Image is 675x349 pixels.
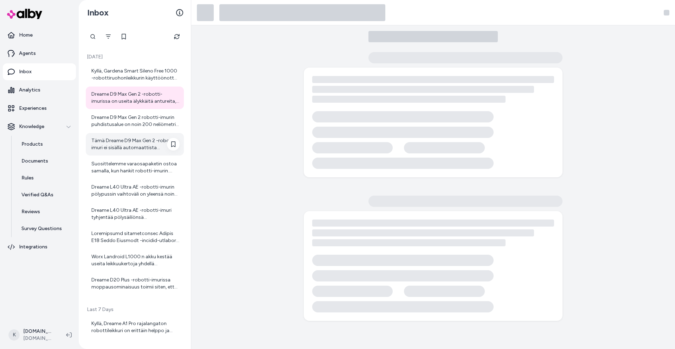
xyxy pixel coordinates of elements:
a: Dreame D9 Max Gen 2 -robotti-imurissa on useita älykkäitä antureita, jotka auttavat sitä navigoim... [86,87,184,109]
a: Dreame L40 Ultra AE -robotti-imurin pölypussin vaihtoväli on yleensä noin 2–4 kuukautta, riippuen... [86,179,184,202]
a: Agents [3,45,76,62]
p: Survey Questions [21,225,62,232]
a: Rules [14,170,76,186]
h2: Inbox [87,7,109,18]
button: Filter [101,30,115,44]
p: Verified Q&As [21,191,53,198]
a: Integrations [3,239,76,255]
a: Dreame D20 Plus -robotti-imurissa moppausominaisuus toimii siten, että laitteessa on erillinen ve... [86,272,184,295]
a: Dreame D9 Max Gen 2 robotti-imurin puhdistusalue on noin 200 neliömetriä. Tämä tarkoittaa, että s... [86,110,184,132]
button: Refresh [170,30,184,44]
a: Survey Questions [14,220,76,237]
a: Documents [14,153,76,170]
a: Worx Landroid L1000:n akku kestää useita leikkuukertoja yhdellä latauksella, mutta tarkka kesto r... [86,249,184,272]
p: Inbox [19,68,32,75]
div: Dreame L40 Ultra AE -robotti-imurin pölypussin vaihtoväli on yleensä noin 2–4 kuukautta, riippuen... [91,184,180,198]
p: Home [19,32,33,39]
p: Agents [19,50,36,57]
p: Integrations [19,243,47,250]
div: Tämä Dreame D9 Max Gen 2 -robotti-imuri ei sisällä automaattista tyhjennystoimintoa, eli se ei ty... [91,137,180,151]
p: Reviews [21,208,40,215]
button: K[DOMAIN_NAME] Shopify[DOMAIN_NAME] [4,324,60,346]
p: Documents [21,158,48,165]
div: Dreame L40 Ultra AE -robotti-imuri tyhjentää pölysäiliönsä automaattisesti all-in-one -puhdistust... [91,207,180,221]
div: Dreame D9 Max Gen 2 robotti-imurin puhdistusalue on noin 200 neliömetriä. Tämä tarkoittaa, että s... [91,114,180,128]
a: Suosittelemme varaosapaketin ostoa samalla, kun hankit robotti-imurin. Varaosapaketti riittää yle... [86,156,184,179]
div: Suosittelemme varaosapaketin ostoa samalla, kun hankit robotti-imurin. Varaosapaketti riittää yle... [91,160,180,174]
a: Kyllä, Gardena Smart Sileno Free 1000 -robottiruohonleikkurin käyttöönotto on suunniteltu helpoks... [86,63,184,86]
p: Last 7 Days [86,306,184,313]
a: Kyllä, Dreame A1 Pro rajalangaton robottileikkuri on erittäin helppo ja nopea asentaa. Asennus ei... [86,316,184,338]
p: [DOMAIN_NAME] Shopify [23,328,55,335]
div: Dreame D20 Plus -robotti-imurissa moppausominaisuus toimii siten, että laitteessa on erillinen ve... [91,277,180,291]
div: Kyllä, Dreame A1 Pro rajalangaton robottileikkuri on erittäin helppo ja nopea asentaa. Asennus ei... [91,320,180,334]
span: [DOMAIN_NAME] [23,335,55,342]
p: Experiences [19,105,47,112]
div: Dreame D9 Max Gen 2 -robotti-imurissa on useita älykkäitä antureita, jotka auttavat sitä navigoim... [91,91,180,105]
p: Rules [21,174,34,182]
div: Worx Landroid L1000:n akku kestää useita leikkuukertoja yhdellä latauksella, mutta tarkka kesto r... [91,253,180,267]
a: Loremipsumd sitametconsec Adipis E18 Seddo Eiusmodt -incidid-utlabore et dol magnaaliquaenimadm v... [86,226,184,248]
a: Dreame L40 Ultra AE -robotti-imuri tyhjentää pölysäiliönsä automaattisesti all-in-one -puhdistust... [86,203,184,225]
a: Reviews [14,203,76,220]
a: Experiences [3,100,76,117]
a: Tämä Dreame D9 Max Gen 2 -robotti-imuri ei sisällä automaattista tyhjennystoimintoa, eli se ei ty... [86,133,184,156]
img: alby Logo [7,9,42,19]
div: Kyllä, Gardena Smart Sileno Free 1000 -robottiruohonleikkurin käyttöönotto on suunniteltu helpoks... [91,68,180,82]
a: Home [3,27,76,44]
a: Inbox [3,63,76,80]
a: Products [14,136,76,153]
p: Knowledge [19,123,44,130]
div: Loremipsumd sitametconsec Adipis E18 Seddo Eiusmodt -incidid-utlabore et dol magnaaliquaenimadm v... [91,230,180,244]
p: Analytics [19,87,40,94]
p: [DATE] [86,53,184,61]
button: Knowledge [3,118,76,135]
p: Products [21,141,43,148]
a: Analytics [3,82,76,99]
a: Verified Q&As [14,186,76,203]
span: K [8,329,20,341]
